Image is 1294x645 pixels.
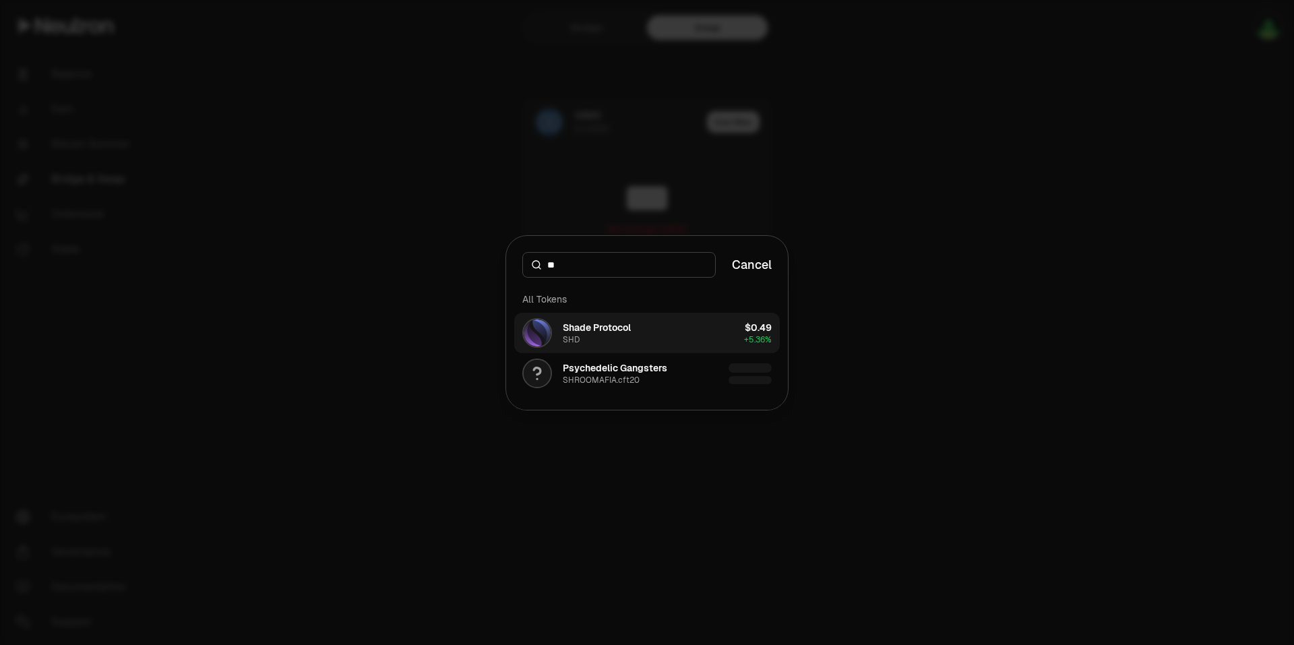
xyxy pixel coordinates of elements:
button: SHD LogoShade ProtocolSHD$0.49+5.36% [514,313,780,353]
div: All Tokens [514,286,780,313]
button: Psychedelic GangstersSHROOMAFIA.cft20 [514,353,780,394]
div: Psychedelic Gangsters [563,361,667,375]
button: Cancel [732,255,772,274]
div: $0.49 [745,321,772,334]
img: SHD Logo [524,319,551,346]
div: Shade Protocol [563,321,631,334]
div: SHROOMAFIA.cft20 [563,375,640,386]
div: SHD [563,334,580,345]
span: + 5.36% [744,334,772,345]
